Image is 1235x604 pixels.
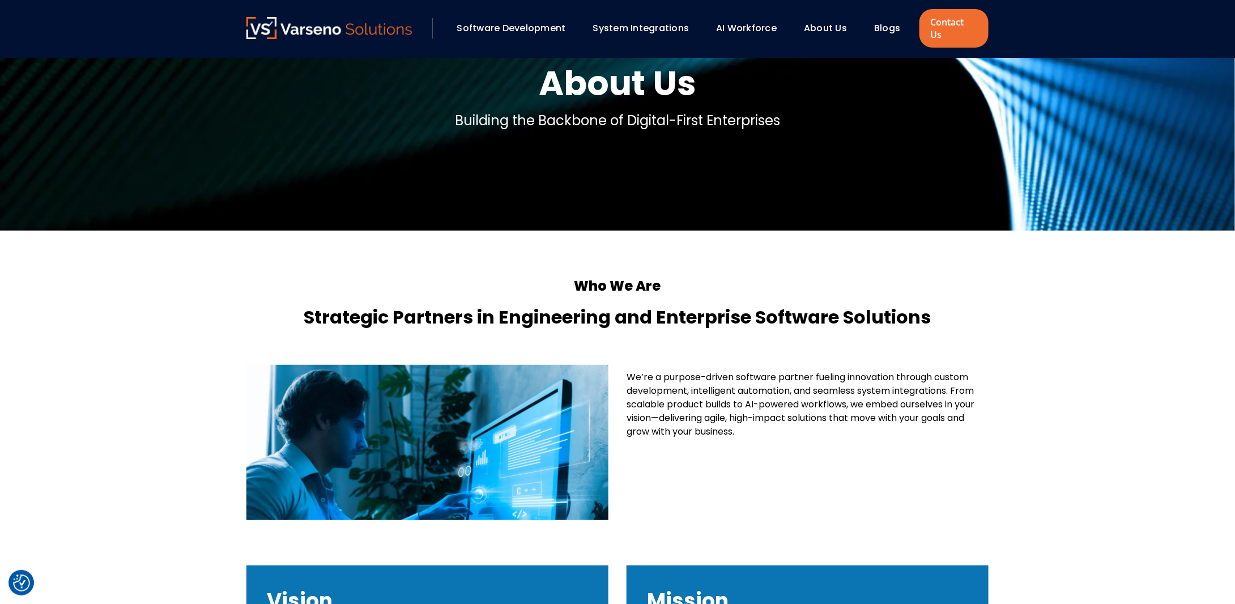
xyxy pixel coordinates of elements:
div: AI Workforce [710,19,793,38]
img: Revisit consent button [13,575,30,592]
a: System Integrations [593,22,689,35]
div: Software Development [452,19,582,38]
a: Varseno Solutions – Product Engineering & IT Services [246,17,412,40]
a: About Us [804,22,847,35]
span: We’re a purpose-driven software partner fueling innovation through custom development, intelligen... [627,371,974,438]
p: Building the Backbone of Digital-First Enterprises [455,110,780,131]
a: Blogs [874,22,900,35]
div: System Integrations [587,19,705,38]
div: About Us [798,19,863,38]
a: Software Development [457,22,566,35]
div: Blogs [868,19,916,38]
h4: Strategic Partners in Engineering and Enterprise Software Solutions [246,304,989,331]
img: Varseno Solutions – Product Engineering & IT Services [246,17,412,39]
h1: About Us [539,61,696,106]
a: AI Workforce [716,22,777,35]
h5: Who We Are [246,276,989,296]
button: Cookie Settings [13,575,30,592]
a: Contact Us [919,9,989,48]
